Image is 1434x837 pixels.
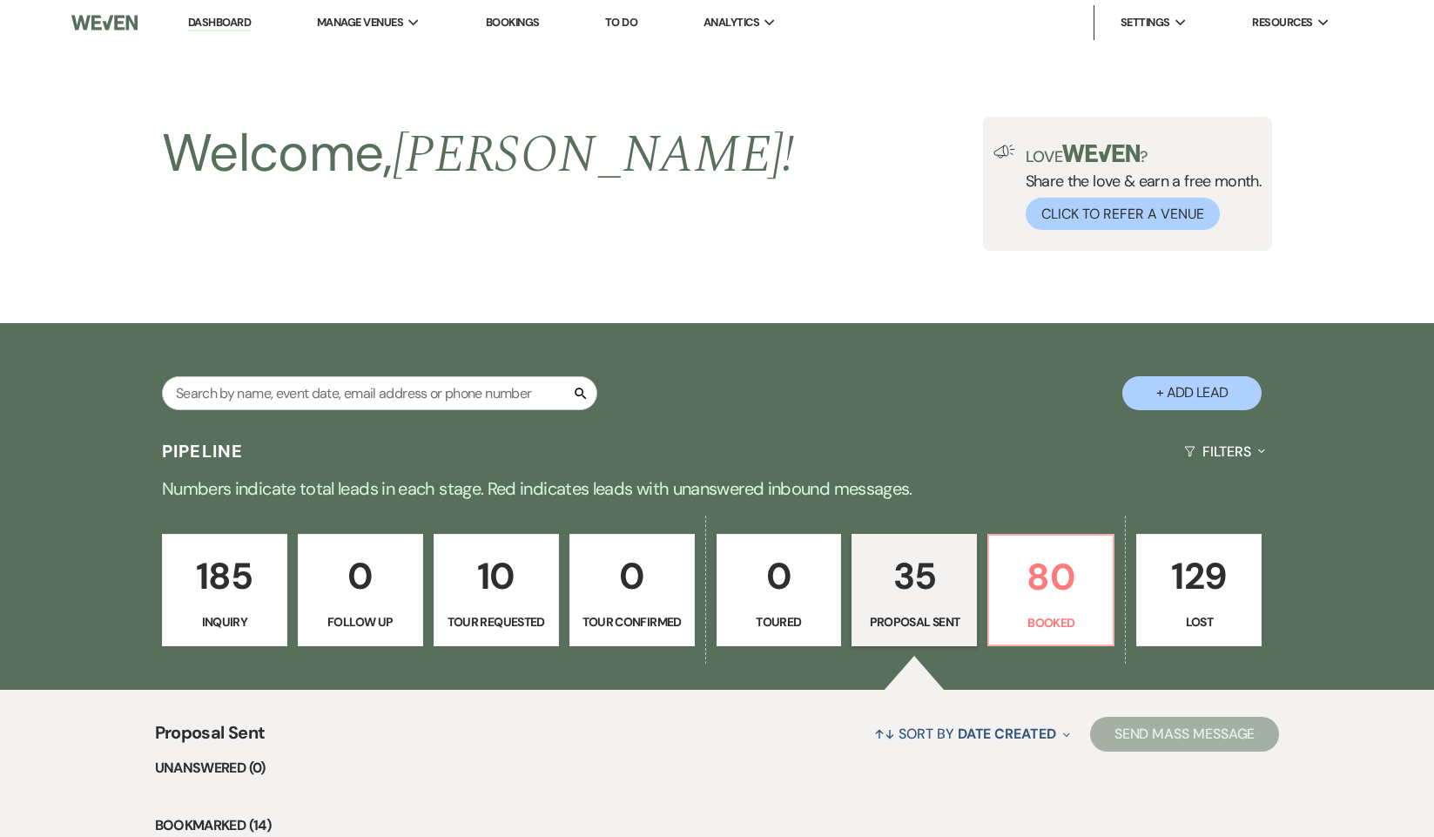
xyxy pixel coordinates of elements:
p: 0 [309,547,412,605]
span: ↑↓ [874,725,895,743]
span: Settings [1121,14,1170,31]
button: Sort By Date Created [867,711,1076,757]
a: 0Follow Up [298,534,423,647]
a: Dashboard [188,15,251,31]
p: 129 [1148,547,1250,605]
p: 80 [1000,548,1102,606]
p: Booked [1000,613,1102,632]
button: Click to Refer a Venue [1026,198,1220,230]
span: [PERSON_NAME] ! [393,115,795,195]
p: Tour Confirmed [581,612,683,631]
p: 10 [445,547,548,605]
p: Lost [1148,612,1250,631]
a: 35Proposal Sent [852,534,977,647]
span: Date Created [958,725,1056,743]
span: Proposal Sent [155,719,266,757]
img: weven-logo-green.svg [1062,145,1140,162]
button: + Add Lead [1122,376,1262,410]
p: 0 [581,547,683,605]
span: Resources [1252,14,1312,31]
li: Bookmarked (14) [155,814,1280,837]
p: 0 [728,547,831,605]
p: Toured [728,612,831,631]
span: Manage Venues [317,14,403,31]
span: Analytics [704,14,759,31]
button: Filters [1177,429,1272,475]
a: 0Tour Confirmed [569,534,695,647]
a: 80Booked [987,534,1114,647]
a: 185Inquiry [162,534,287,647]
img: Weven Logo [71,4,138,41]
a: Bookings [486,15,540,30]
p: Tour Requested [445,612,548,631]
img: loud-speaker-illustration.svg [993,145,1015,159]
p: Love ? [1026,145,1262,165]
p: Numbers indicate total leads in each stage. Red indicates leads with unanswered inbound messages. [91,475,1344,503]
a: 10Tour Requested [434,534,559,647]
a: 0Toured [717,534,842,647]
button: Send Mass Message [1090,717,1280,752]
p: Inquiry [173,612,276,631]
a: To Do [605,15,637,30]
p: Follow Up [309,612,412,631]
input: Search by name, event date, email address or phone number [162,376,597,410]
li: Unanswered (0) [155,757,1280,780]
p: Proposal Sent [863,612,966,631]
h2: Welcome, [162,117,795,192]
p: 35 [863,547,966,605]
a: 129Lost [1136,534,1262,647]
p: 185 [173,547,276,605]
h3: Pipeline [162,439,244,463]
div: Share the love & earn a free month. [1015,145,1262,230]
